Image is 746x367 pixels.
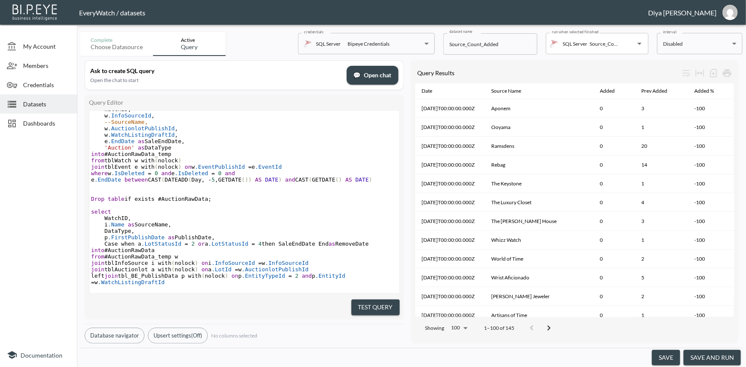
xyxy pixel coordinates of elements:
[91,112,155,119] span: w
[104,273,118,279] span: join
[91,43,143,51] div: Choose datasource
[593,193,634,212] th: 0
[484,174,593,193] th: The Keystone
[91,228,135,234] span: DataType
[634,306,687,325] th: 1
[131,228,135,234] span: ,
[171,266,175,273] span: (
[218,170,221,176] span: 0
[255,176,262,183] span: AS
[91,260,104,266] span: join
[91,157,104,164] span: from
[634,193,687,212] th: 4
[98,279,165,285] span: .WatchListingDraftId
[212,266,232,273] span: .LotId
[415,250,485,268] th: 2025-09-07T00:00:00.000Z
[593,99,634,118] th: 0
[185,164,192,170] span: on
[304,29,324,35] label: credentials
[23,100,70,109] span: Datasets
[593,287,634,306] th: 0
[124,176,148,183] span: between
[175,170,208,176] span: .IsDeleted
[687,268,734,287] th: -100
[23,119,70,128] span: Dashboards
[212,260,255,266] span: .InfoSourceId
[484,137,593,156] th: Ramsdens
[687,231,734,250] th: -100
[91,138,185,144] span: e SaleEndDate
[195,164,245,170] span: .EventPublishId
[634,250,687,268] th: 2
[91,279,94,285] span: =
[215,176,218,183] span: ,
[540,320,557,337] button: Go to next page
[687,137,734,156] th: -100
[448,322,471,333] div: 100
[225,273,228,279] span: )
[181,138,185,144] span: ,
[335,176,342,183] span: ()
[687,118,734,137] th: -100
[198,241,205,247] span: or
[90,77,342,83] div: Open the chat to start
[258,260,262,266] span: =
[593,118,634,137] th: 0
[679,66,693,80] div: Wrap text
[484,193,593,212] th: The Luxury Closet
[11,2,60,21] img: bipeye-logo
[212,176,215,183] span: 5
[641,86,678,96] span: Prev Added
[634,212,687,231] th: 3
[155,170,158,176] span: 0
[171,260,175,266] span: (
[302,273,312,279] span: and
[21,352,62,359] span: Documentation
[155,164,158,170] span: (
[687,250,734,268] th: -100
[593,268,634,287] th: 0
[663,29,677,35] label: interval
[91,273,349,285] span: left tbl_BE_PublishData p with nolock p p w
[91,208,111,215] span: select
[415,268,485,287] th: 2025-09-07T00:00:00.000Z
[484,231,593,250] th: Whizz Watch
[694,86,725,96] span: Added %
[415,231,485,250] th: 2025-09-07T00:00:00.000Z
[351,299,400,315] button: Test Query
[91,132,178,138] span: w
[593,250,634,268] th: 0
[593,306,634,325] th: 0
[79,9,648,17] div: EveryWatch / datasets
[663,39,729,49] div: Disabled
[593,212,634,231] th: 0
[181,37,198,43] div: Active
[484,156,593,174] th: Rebag
[634,156,687,174] th: 14
[304,40,312,47] img: mssql icon
[91,170,235,176] span: w e
[693,66,707,80] div: Toggle table layout between fixed and auto (default: auto)
[94,176,121,183] span: .EndDate
[687,174,734,193] th: -100
[484,99,593,118] th: Aponem
[91,266,104,273] span: join
[315,273,345,279] span: .EntityId
[91,260,309,266] span: tblInfoSource i with nolock i w
[484,287,593,306] th: Oliver Smith Jeweler
[211,332,257,339] span: No columns selected
[201,176,205,183] span: ,
[175,132,178,138] span: ,
[449,29,472,34] label: dataset name
[181,43,198,51] div: Query
[208,241,248,247] span: .LotStatusId
[104,144,134,151] span: 'Auction'
[188,176,192,183] span: (
[687,156,734,174] th: -100
[345,176,352,183] span: AS
[484,324,515,332] p: 1–100 of 145
[600,86,615,96] div: Added
[148,170,151,176] span: =
[91,241,369,247] span: Case when a a then SaleEndDate End RemoveDate
[91,247,104,253] span: into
